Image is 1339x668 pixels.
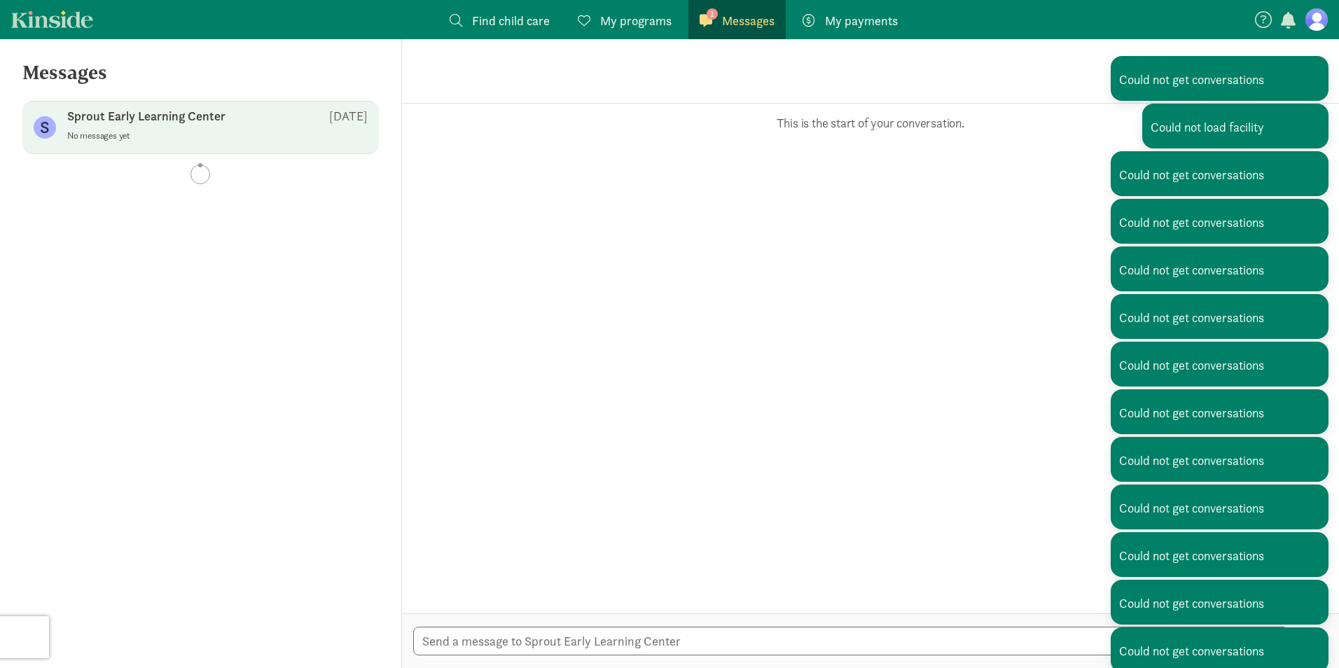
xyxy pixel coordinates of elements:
[722,11,775,30] span: Messages
[825,11,898,30] span: My payments
[1111,246,1328,291] div: Could not get conversations
[423,115,1318,132] p: This is the start of your conversation.
[1111,56,1328,101] div: Could not get conversations
[707,8,718,20] span: 1
[67,130,368,141] p: No messages yet
[1111,485,1328,529] div: Could not get conversations
[1111,294,1328,339] div: Could not get conversations
[11,11,93,28] a: Kinside
[472,11,550,30] span: Find child care
[1111,532,1328,577] div: Could not get conversations
[1111,151,1328,196] div: Could not get conversations
[1111,437,1328,482] div: Could not get conversations
[34,116,56,139] figure: S
[1111,389,1328,434] div: Could not get conversations
[67,108,226,125] p: Sprout Early Learning Center
[1111,342,1328,387] div: Could not get conversations
[1111,580,1328,625] div: Could not get conversations
[600,11,672,30] span: My programs
[1111,199,1328,244] div: Could not get conversations
[1142,104,1328,148] div: Could not load facility
[329,108,368,125] p: [DATE]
